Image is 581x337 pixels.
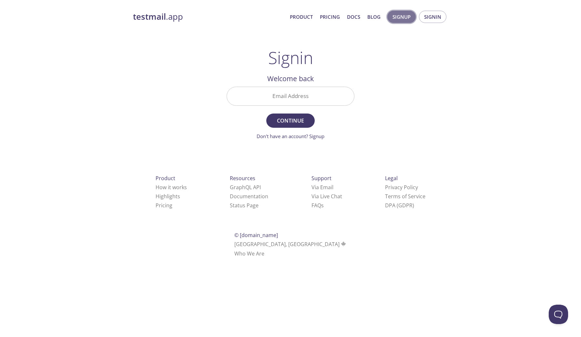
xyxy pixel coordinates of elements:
a: Via Live Chat [311,193,342,200]
span: © [DOMAIN_NAME] [234,232,278,239]
span: Signup [392,13,411,21]
strong: testmail [133,11,166,22]
a: Don't have an account? Signup [257,133,324,139]
span: Resources [230,175,255,182]
a: Who We Are [234,250,264,257]
a: DPA (GDPR) [385,202,414,209]
iframe: Help Scout Beacon - Open [549,305,568,324]
a: testmail.app [133,11,285,22]
span: [GEOGRAPHIC_DATA], [GEOGRAPHIC_DATA] [234,241,347,248]
a: Product [290,13,313,21]
span: Continue [273,116,308,125]
a: Docs [347,13,360,21]
a: Terms of Service [385,193,425,200]
span: Legal [385,175,398,182]
span: s [321,202,324,209]
a: Pricing [320,13,340,21]
a: Via Email [311,184,333,191]
button: Signup [387,11,416,23]
a: Privacy Policy [385,184,418,191]
h2: Welcome back [227,73,354,84]
a: Highlights [156,193,180,200]
a: Status Page [230,202,259,209]
button: Continue [266,114,315,128]
a: Blog [367,13,381,21]
a: FAQ [311,202,324,209]
button: Signin [419,11,446,23]
a: GraphQL API [230,184,261,191]
a: How it works [156,184,187,191]
a: Documentation [230,193,268,200]
span: Product [156,175,175,182]
span: Support [311,175,331,182]
a: Pricing [156,202,172,209]
h1: Signin [268,48,313,67]
span: Signin [424,13,441,21]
